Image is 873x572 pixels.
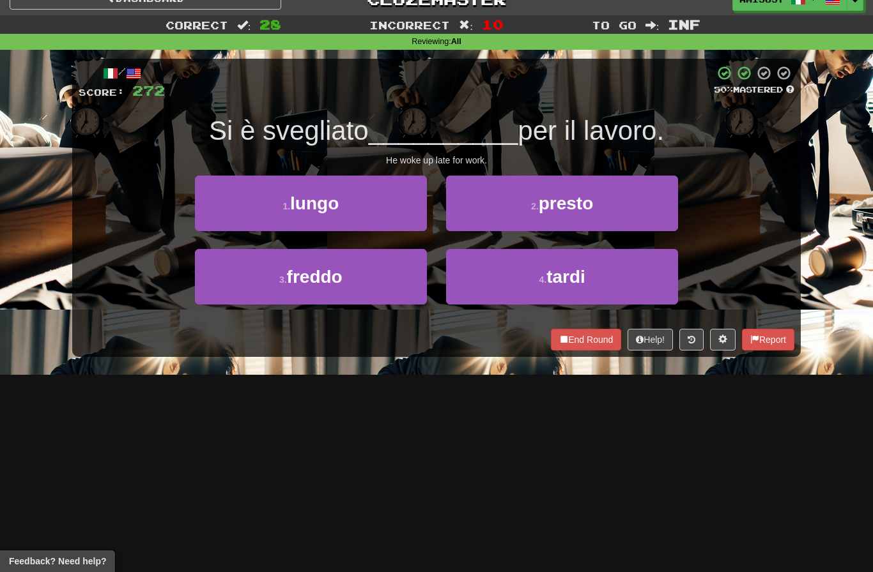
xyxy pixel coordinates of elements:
[369,19,450,31] span: Incorrect
[79,154,794,167] div: He woke up late for work.
[742,329,794,350] button: Report
[195,176,427,231] button: 1.lungo
[546,267,585,287] span: tardi
[668,17,700,32] span: Inf
[539,275,546,285] small: 4 .
[282,201,290,211] small: 1 .
[714,84,794,96] div: Mastered
[539,193,594,213] span: presto
[592,19,637,31] span: To go
[166,19,228,31] span: Correct
[518,116,664,146] span: per il lavoro.
[531,201,539,211] small: 2 .
[209,116,369,146] span: Si è svegliato
[714,84,733,94] span: 50 %
[259,17,281,32] span: 28
[369,116,518,146] span: __________
[79,87,125,98] span: Score:
[79,65,165,81] div: /
[551,329,621,350] button: End Round
[446,249,678,305] button: 4.tardi
[628,329,673,350] button: Help!
[290,193,339,213] span: lungo
[279,275,287,285] small: 3 .
[237,20,251,31] span: :
[482,17,504,32] span: 10
[459,20,473,31] span: :
[132,82,165,98] span: 272
[287,267,343,287] span: freddo
[645,20,660,31] span: :
[195,249,427,305] button: 3.freddo
[451,37,461,46] strong: All
[679,329,704,350] button: Round history (alt+y)
[446,176,678,231] button: 2.presto
[9,555,106,568] span: Open feedback widget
